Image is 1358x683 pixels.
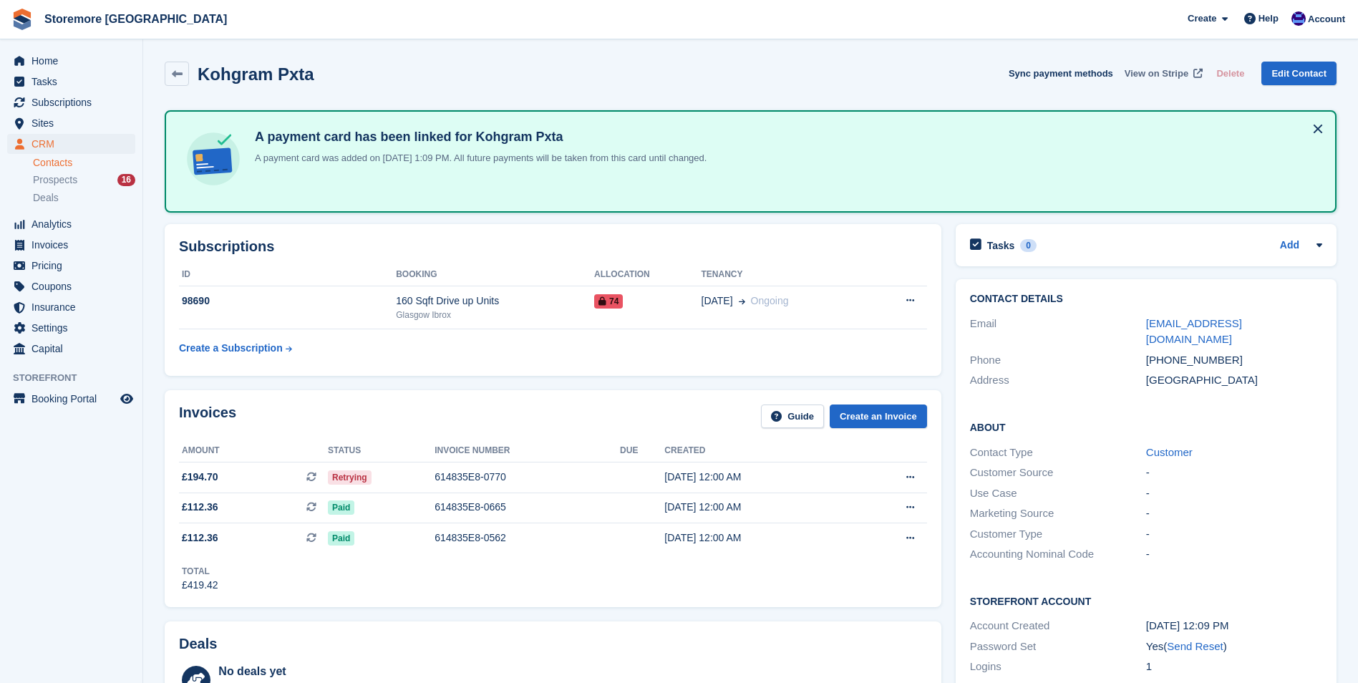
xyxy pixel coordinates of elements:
[594,263,702,286] th: Allocation
[970,352,1146,369] div: Phone
[179,440,328,462] th: Amount
[1009,62,1113,85] button: Sync payment methods
[31,113,117,133] span: Sites
[179,294,396,309] div: 98690
[328,440,435,462] th: Status
[664,500,853,515] div: [DATE] 12:00 AM
[328,500,354,515] span: Paid
[183,129,243,189] img: card-linked-ebf98d0992dc2aeb22e95c0e3c79077019eb2392cfd83c6a337811c24bc77127.svg
[1211,62,1250,85] button: Delete
[31,92,117,112] span: Subscriptions
[33,173,77,187] span: Prospects
[31,51,117,71] span: Home
[179,263,396,286] th: ID
[1146,659,1322,675] div: 1
[7,134,135,154] a: menu
[1188,11,1216,26] span: Create
[987,239,1015,252] h2: Tasks
[39,7,233,31] a: Storemore [GEOGRAPHIC_DATA]
[1261,62,1337,85] a: Edit Contact
[594,294,623,309] span: 74
[1146,546,1322,563] div: -
[31,389,117,409] span: Booking Portal
[435,500,620,515] div: 614835E8-0665
[830,405,927,428] a: Create an Invoice
[182,500,218,515] span: £112.36
[179,335,292,362] a: Create a Subscription
[31,297,117,317] span: Insurance
[1146,618,1322,634] div: [DATE] 12:09 PM
[664,440,853,462] th: Created
[182,531,218,546] span: £112.36
[970,659,1146,675] div: Logins
[970,639,1146,655] div: Password Set
[970,505,1146,522] div: Marketing Source
[249,129,707,145] h4: A payment card has been linked for Kohgram Pxta
[970,420,1322,434] h2: About
[1291,11,1306,26] img: Angela
[249,151,707,165] p: A payment card was added on [DATE] 1:09 PM. All future payments will be taken from this card unti...
[970,294,1322,305] h2: Contact Details
[31,339,117,359] span: Capital
[7,235,135,255] a: menu
[31,134,117,154] span: CRM
[7,113,135,133] a: menu
[7,339,135,359] a: menu
[970,316,1146,348] div: Email
[396,309,594,321] div: Glasgow Ibrox
[970,594,1322,608] h2: Storefront Account
[435,531,620,546] div: 614835E8-0562
[7,72,135,92] a: menu
[970,465,1146,481] div: Customer Source
[11,9,33,30] img: stora-icon-8386f47178a22dfd0bd8f6a31ec36ba5ce8667c1dd55bd0f319d3a0aa187defe.svg
[218,663,518,680] div: No deals yet
[1146,526,1322,543] div: -
[970,526,1146,543] div: Customer Type
[31,235,117,255] span: Invoices
[751,295,789,306] span: Ongoing
[1020,239,1037,252] div: 0
[435,470,620,485] div: 614835E8-0770
[1146,446,1193,458] a: Customer
[7,389,135,409] a: menu
[179,238,927,255] h2: Subscriptions
[328,470,372,485] span: Retrying
[970,618,1146,634] div: Account Created
[179,405,236,428] h2: Invoices
[7,92,135,112] a: menu
[31,214,117,234] span: Analytics
[198,64,314,84] h2: Kohgram Pxta
[1146,485,1322,502] div: -
[182,578,218,593] div: £419.42
[1308,12,1345,26] span: Account
[1146,639,1322,655] div: Yes
[1163,640,1226,652] span: ( )
[664,531,853,546] div: [DATE] 12:00 AM
[7,318,135,338] a: menu
[1167,640,1223,652] a: Send Reset
[970,546,1146,563] div: Accounting Nominal Code
[702,294,733,309] span: [DATE]
[620,440,664,462] th: Due
[182,565,218,578] div: Total
[7,276,135,296] a: menu
[31,318,117,338] span: Settings
[970,445,1146,461] div: Contact Type
[33,156,135,170] a: Contacts
[31,276,117,296] span: Coupons
[118,390,135,407] a: Preview store
[1146,352,1322,369] div: [PHONE_NUMBER]
[1119,62,1206,85] a: View on Stripe
[179,341,283,356] div: Create a Subscription
[1146,505,1322,522] div: -
[7,214,135,234] a: menu
[33,190,135,205] a: Deals
[970,372,1146,389] div: Address
[33,173,135,188] a: Prospects 16
[396,294,594,309] div: 160 Sqft Drive up Units
[33,191,59,205] span: Deals
[7,256,135,276] a: menu
[970,485,1146,502] div: Use Case
[31,256,117,276] span: Pricing
[117,174,135,186] div: 16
